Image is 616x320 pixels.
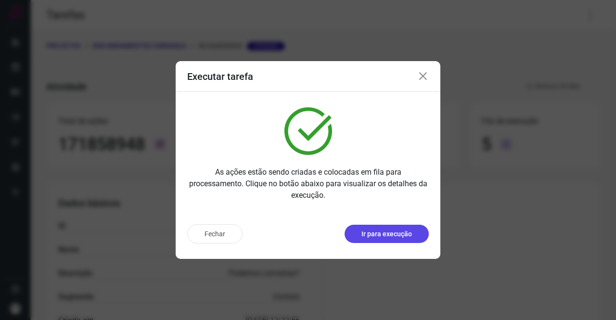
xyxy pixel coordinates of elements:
img: verified.svg [284,107,332,155]
p: As ações estão sendo criadas e colocadas em fila para processamento. Clique no botão abaixo para ... [187,166,429,201]
button: Ir para execução [345,225,429,243]
p: Ir para execução [361,229,412,239]
button: Fechar [187,224,243,243]
h3: Executar tarefa [187,71,253,82]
